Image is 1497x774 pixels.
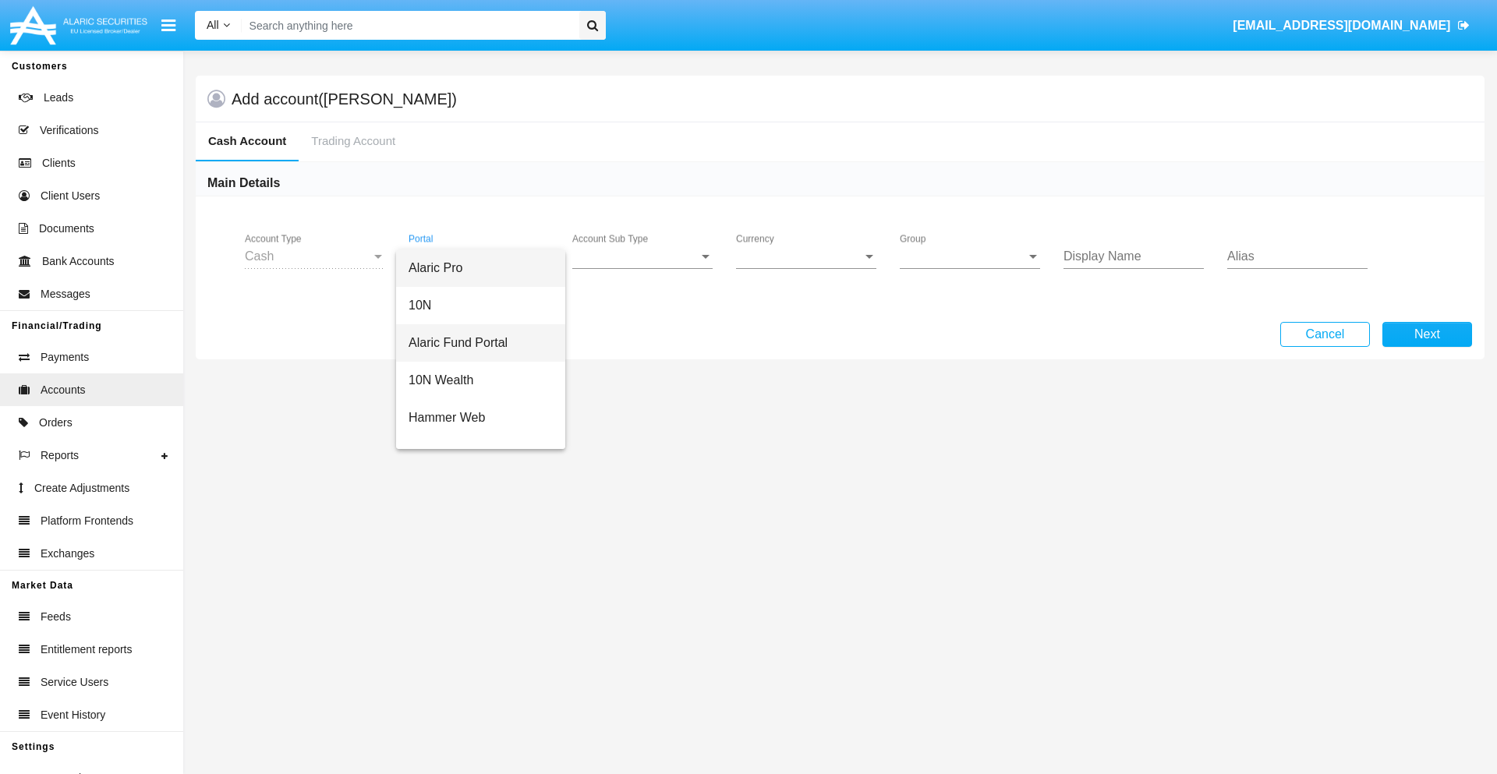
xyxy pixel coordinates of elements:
[409,324,553,362] span: Alaric Fund Portal
[409,436,553,474] span: Alaric MyPortal Trade
[409,362,553,399] span: 10N Wealth
[409,399,553,436] span: Hammer Web
[409,287,553,324] span: 10N
[409,249,553,287] span: Alaric Pro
